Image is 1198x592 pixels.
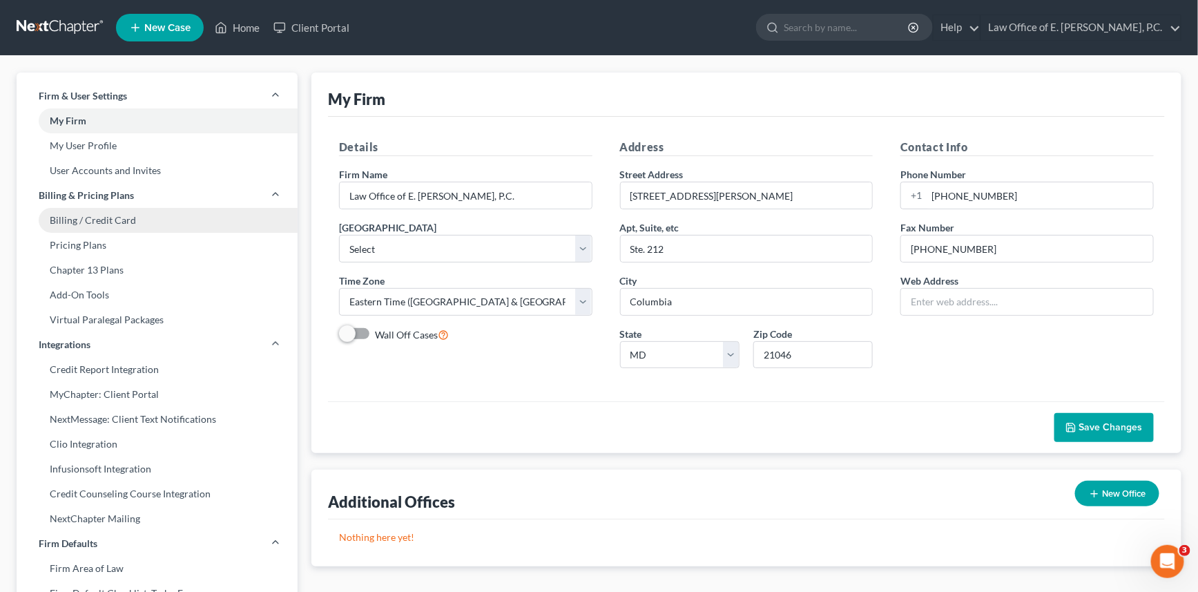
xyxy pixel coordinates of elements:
[17,258,298,283] a: Chapter 13 Plans
[328,89,385,109] div: My Firm
[144,23,191,33] span: New Case
[17,108,298,133] a: My Firm
[17,307,298,332] a: Virtual Paralegal Packages
[17,481,298,506] a: Credit Counseling Course Integration
[17,133,298,158] a: My User Profile
[17,183,298,208] a: Billing & Pricing Plans
[620,167,684,182] label: Street Address
[621,289,873,315] input: Enter city...
[784,15,910,40] input: Search by name...
[927,182,1153,209] input: Enter phone...
[17,332,298,357] a: Integrations
[1054,413,1154,442] button: Save Changes
[39,537,97,551] span: Firm Defaults
[17,457,298,481] a: Infusionsoft Integration
[328,492,455,512] div: Additional Offices
[620,327,642,341] label: State
[208,15,267,40] a: Home
[1075,481,1159,506] button: New Office
[375,329,438,341] span: Wall Off Cases
[39,89,127,103] span: Firm & User Settings
[39,338,90,352] span: Integrations
[17,357,298,382] a: Credit Report Integration
[1079,421,1143,433] span: Save Changes
[901,289,1153,315] input: Enter web address....
[17,432,298,457] a: Clio Integration
[621,236,873,262] input: (optional)
[17,283,298,307] a: Add-On Tools
[339,531,1154,544] p: Nothing here yet!
[901,182,927,209] div: +1
[339,274,385,288] label: Time Zone
[39,189,134,202] span: Billing & Pricing Plans
[900,167,966,182] label: Phone Number
[621,182,873,209] input: Enter address...
[1179,545,1190,556] span: 3
[901,236,1153,262] input: Enter fax...
[340,182,592,209] input: Enter name...
[17,556,298,581] a: Firm Area of Law
[753,341,873,369] input: XXXXX
[339,220,436,235] label: [GEOGRAPHIC_DATA]
[17,407,298,432] a: NextMessage: Client Text Notifications
[620,139,873,156] h5: Address
[17,233,298,258] a: Pricing Plans
[1151,545,1184,578] iframe: Intercom live chat
[267,15,356,40] a: Client Portal
[620,274,637,288] label: City
[17,531,298,556] a: Firm Defaults
[981,15,1181,40] a: Law Office of E. [PERSON_NAME], P.C.
[17,382,298,407] a: MyChapter: Client Portal
[900,274,958,288] label: Web Address
[17,158,298,183] a: User Accounts and Invites
[17,208,298,233] a: Billing / Credit Card
[900,220,954,235] label: Fax Number
[753,327,792,341] label: Zip Code
[17,84,298,108] a: Firm & User Settings
[17,506,298,531] a: NextChapter Mailing
[339,139,592,156] h5: Details
[900,139,1154,156] h5: Contact Info
[934,15,980,40] a: Help
[339,169,387,180] span: Firm Name
[620,220,679,235] label: Apt, Suite, etc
